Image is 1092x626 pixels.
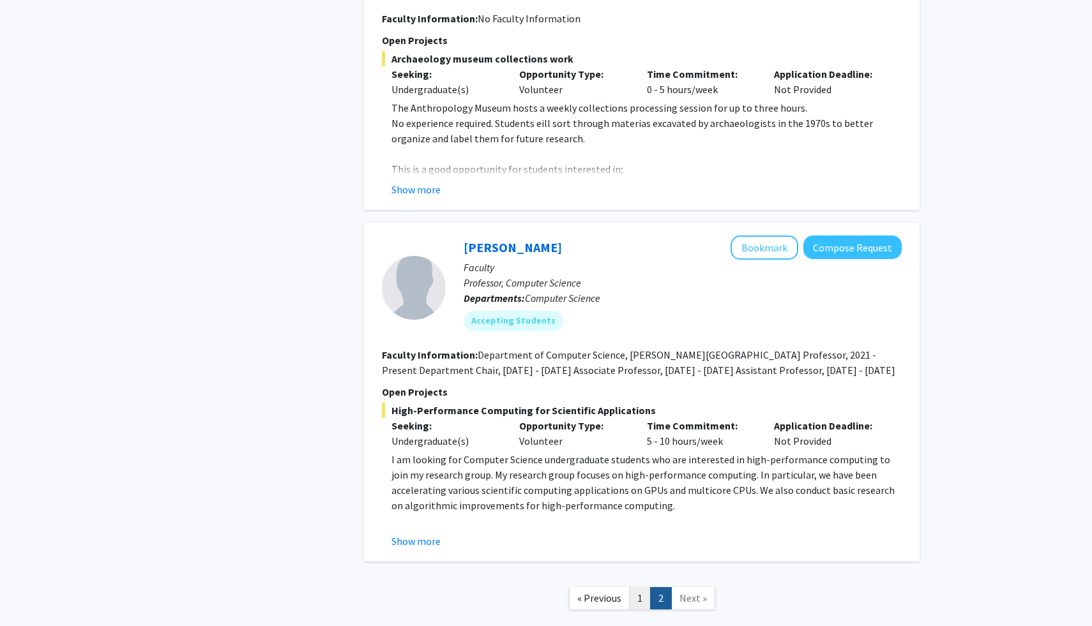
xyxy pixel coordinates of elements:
span: Computer Science [525,292,600,304]
fg-read-more: Department of Computer Science, [PERSON_NAME][GEOGRAPHIC_DATA] Professor, 2021 - Present Departme... [382,348,895,376]
a: 2 [650,587,672,609]
div: 5 - 10 hours/week [637,418,765,449]
b: Faculty Information: [382,12,478,25]
div: Undergraduate(s) [391,433,500,449]
p: Faculty [464,260,902,275]
div: Not Provided [764,418,892,449]
p: Seeking: [391,418,500,433]
p: I am looking for Computer Science undergraduate students who are interested in high-performance c... [391,452,902,513]
span: No Faculty Information [478,12,580,25]
div: Volunteer [510,418,637,449]
p: Professor, Computer Science [464,275,902,290]
p: Application Deadline: [774,66,883,82]
a: 1 [629,587,651,609]
p: The Anthropology Museum hosts a weekly collections processing session for up to three hours. [391,100,902,116]
span: Next » [679,592,707,604]
span: High-Performance Computing for Scientific Applications [382,403,902,418]
p: Seeking: [391,66,500,82]
mat-chip: Accepting Students [464,311,563,331]
iframe: Chat [10,569,54,616]
p: Application Deadline: [774,418,883,433]
span: « Previous [577,592,621,604]
div: 0 - 5 hours/week [637,66,765,97]
p: This is a good opportunity for students interested in; [391,161,902,177]
p: Time Commitment: [647,418,755,433]
button: Compose Request to Loren Schwiebert [803,235,902,259]
a: [PERSON_NAME] [464,239,562,255]
div: Not Provided [764,66,892,97]
button: Show more [391,533,441,549]
a: Previous [569,587,630,609]
div: Volunteer [510,66,637,97]
p: Open Projects [382,33,902,48]
b: Departments: [464,292,525,304]
p: No experience required. Students eill sort through materias excavated by archaeologists in the 19... [391,116,902,146]
nav: Page navigation [364,574,920,626]
p: Opportunity Type: [519,66,628,82]
p: Opportunity Type: [519,418,628,433]
a: Next Page [671,587,715,609]
button: Add Loren Schwiebert to Bookmarks [731,235,798,260]
p: Open Projects [382,384,902,399]
div: Undergraduate(s) [391,82,500,97]
p: Time Commitment: [647,66,755,82]
button: Show more [391,182,441,197]
b: Faculty Information: [382,348,478,361]
span: Archaeology museum collections work [382,51,902,66]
